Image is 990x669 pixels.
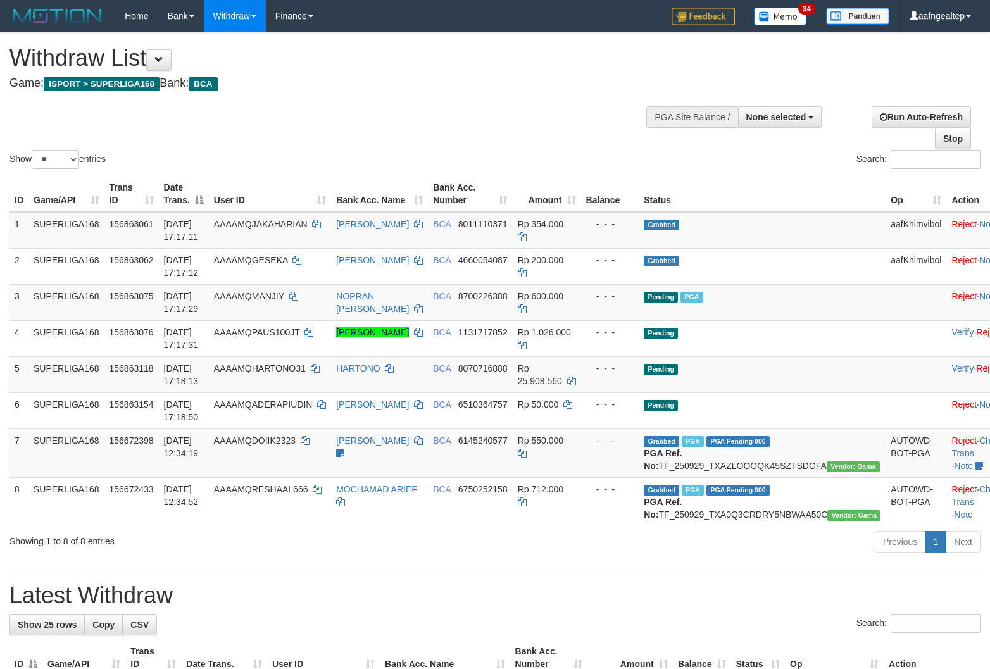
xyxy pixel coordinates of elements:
[336,255,409,265] a: [PERSON_NAME]
[458,327,508,337] span: Copy 1131717852 to clipboard
[9,150,106,169] label: Show entries
[639,176,886,212] th: Status
[639,477,886,526] td: TF_250929_TXA0Q3CRDRY5NBWAA50C
[951,291,977,301] a: Reject
[433,219,451,229] span: BCA
[586,398,634,411] div: - - -
[433,291,451,301] span: BCA
[92,620,115,630] span: Copy
[9,477,28,526] td: 8
[110,435,154,446] span: 156672398
[586,254,634,266] div: - - -
[706,436,770,447] span: PGA Pending
[586,290,634,303] div: - - -
[458,291,508,301] span: Copy 8700226388 to clipboard
[951,399,977,410] a: Reject
[458,399,508,410] span: Copy 6510364757 to clipboard
[644,497,682,520] b: PGA Ref. No:
[110,255,154,265] span: 156863062
[827,510,880,521] span: Vendor URL: https://trx31.1velocity.biz
[433,363,451,373] span: BCA
[110,219,154,229] span: 156863061
[458,219,508,229] span: Copy 8011110371 to clipboard
[954,510,973,520] a: Note
[891,614,981,633] input: Search:
[336,291,409,314] a: NOPRAN [PERSON_NAME]
[9,248,28,284] td: 2
[518,399,559,410] span: Rp 50.000
[9,212,28,249] td: 1
[110,484,154,494] span: 156672433
[28,320,104,356] td: SUPERLIGA168
[433,255,451,265] span: BCA
[798,3,815,15] span: 34
[518,327,571,337] span: Rp 1.026.000
[122,614,157,635] a: CSV
[826,8,889,25] img: panduan.png
[209,176,331,212] th: User ID: activate to sort column ascending
[639,428,886,477] td: TF_250929_TXAZLOOOQK45SZTSDGFA
[9,320,28,356] td: 4
[951,484,977,494] a: Reject
[458,435,508,446] span: Copy 6145240577 to clipboard
[518,255,563,265] span: Rp 200.000
[214,435,296,446] span: AAAAMQDOIIK2323
[951,435,977,446] a: Reject
[458,363,508,373] span: Copy 8070716888 to clipboard
[28,212,104,249] td: SUPERLIGA168
[586,434,634,447] div: - - -
[644,256,679,266] span: Grabbed
[164,327,199,350] span: [DATE] 17:17:31
[164,399,199,422] span: [DATE] 17:18:50
[872,106,971,128] a: Run Auto-Refresh
[954,461,973,471] a: Note
[9,583,981,608] h1: Latest Withdraw
[32,150,79,169] select: Showentries
[164,484,199,507] span: [DATE] 12:34:52
[951,255,977,265] a: Reject
[110,363,154,373] span: 156863118
[644,220,679,230] span: Grabbed
[518,484,563,494] span: Rp 712.000
[189,77,217,91] span: BCA
[9,46,648,71] h1: Withdraw List
[164,291,199,314] span: [DATE] 17:17:29
[130,620,149,630] span: CSV
[9,356,28,392] td: 5
[518,435,563,446] span: Rp 550.000
[214,255,288,265] span: AAAAMQGESEKA
[644,292,678,303] span: Pending
[644,436,679,447] span: Grabbed
[886,176,946,212] th: Op: activate to sort column ascending
[935,128,971,149] a: Stop
[336,363,380,373] a: HARTONO
[644,485,679,496] span: Grabbed
[951,219,977,229] a: Reject
[28,248,104,284] td: SUPERLIGA168
[433,399,451,410] span: BCA
[331,176,428,212] th: Bank Acc. Name: activate to sort column ascending
[513,176,581,212] th: Amount: activate to sort column ascending
[9,77,648,90] h4: Game: Bank:
[164,219,199,242] span: [DATE] 17:17:11
[644,448,682,471] b: PGA Ref. No:
[458,255,508,265] span: Copy 4660054087 to clipboard
[886,212,946,249] td: aafKhimvibol
[164,255,199,278] span: [DATE] 17:17:12
[951,327,974,337] a: Verify
[886,428,946,477] td: AUTOWD-BOT-PGA
[827,461,880,472] span: Vendor URL: https://trx31.1velocity.biz
[214,484,308,494] span: AAAAMQRESHAAL666
[682,436,704,447] span: Marked by aafsoycanthlai
[746,112,806,122] span: None selected
[336,219,409,229] a: [PERSON_NAME]
[586,362,634,375] div: - - -
[581,176,639,212] th: Balance
[586,218,634,230] div: - - -
[336,399,409,410] a: [PERSON_NAME]
[518,291,563,301] span: Rp 600.000
[214,399,313,410] span: AAAAMQADERAPIUDIN
[875,531,925,553] a: Previous
[9,530,403,547] div: Showing 1 to 8 of 8 entries
[458,484,508,494] span: Copy 6750252158 to clipboard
